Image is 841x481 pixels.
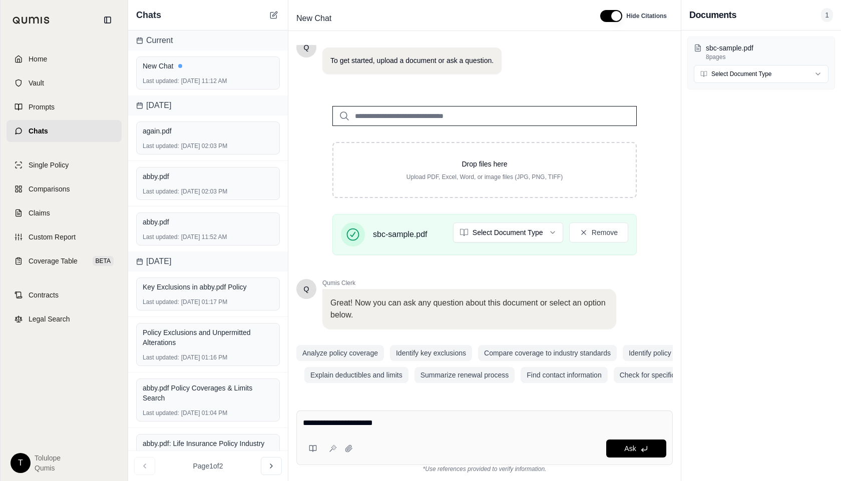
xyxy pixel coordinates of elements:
a: Claims [7,202,122,224]
a: Home [7,48,122,70]
div: [DATE] 02:03 PM [143,142,273,150]
div: [DATE] [128,95,288,115]
span: Last updated: [143,77,179,85]
span: Contracts [29,290,59,300]
div: [DATE] 01:16 PM [143,353,273,361]
button: Compare coverage to industry standards [478,345,617,361]
a: Custom Report [7,226,122,248]
span: BETA [93,256,114,266]
span: Prompts [29,102,55,112]
a: Vault [7,72,122,94]
div: [DATE] 01:04 PM [143,409,273,417]
div: T [11,453,31,473]
p: sbc-sample.pdf [706,43,828,53]
button: Check for specific endorsements [614,367,727,383]
p: Upload PDF, Excel, Word, or image files (JPG, PNG, TIFF) [349,173,620,181]
span: Chats [29,126,48,136]
a: Legal Search [7,308,122,330]
button: Analyze policy coverage [296,345,384,361]
a: Prompts [7,96,122,118]
span: Page 1 of 2 [193,461,223,471]
div: Edit Title [292,10,588,26]
span: 1 [821,8,833,22]
div: [DATE] 02:03 PM [143,187,273,195]
div: [DATE] [128,251,288,271]
button: New Chat [268,9,280,21]
span: Hello [304,42,309,52]
div: [DATE] 11:12 AM [143,77,273,85]
span: Hello [304,284,309,294]
span: Last updated: [143,353,179,361]
a: Comparisons [7,178,122,200]
span: Last updated: [143,187,179,195]
button: Ask [606,439,666,457]
div: abby.pdf Policy Coverages & Limits Search [143,383,273,403]
div: [DATE] 11:52 AM [143,233,273,241]
span: Tolulope [35,453,61,463]
button: Find contact information [521,367,607,383]
span: Home [29,54,47,64]
span: New Chat [292,10,335,26]
span: abby.pdf [143,217,169,227]
button: Remove [569,222,628,242]
span: Coverage Table [29,256,78,266]
span: Last updated: [143,409,179,417]
button: sbc-sample.pdf8pages [694,43,828,61]
a: Single Policy [7,154,122,176]
span: Comparisons [29,184,70,194]
img: Qumis Logo [13,16,50,24]
button: Identify key exclusions [390,345,472,361]
p: To get started, upload a document or ask a question. [330,55,494,66]
span: sbc-sample.pdf [373,228,428,240]
span: Claims [29,208,50,218]
span: abby.pdf [143,171,169,181]
span: Qumis [35,463,61,473]
span: Single Policy [29,160,69,170]
button: Summarize renewal process [414,367,515,383]
span: Legal Search [29,314,70,324]
div: Current [128,30,288,50]
span: Last updated: [143,233,179,241]
h3: Documents [689,8,736,22]
span: Qumis Clerk [322,279,616,287]
span: Ask [624,444,636,452]
span: Last updated: [143,298,179,306]
div: New Chat [143,61,273,71]
span: Vault [29,78,44,88]
div: *Use references provided to verify information. [296,465,673,473]
span: Custom Report [29,232,76,242]
button: Identify policy requirements [623,345,720,361]
p: Drop files here [349,159,620,169]
span: again.pdf [143,126,172,136]
p: 8 pages [706,53,828,61]
a: Coverage TableBETA [7,250,122,272]
div: Key Exclusions in abby.pdf Policy [143,282,273,292]
span: Hide Citations [626,12,667,20]
p: Great! Now you can ask any question about this document or select an option below. [330,297,608,321]
div: abby.pdf: Life Insurance Policy Industry Standards [143,438,273,458]
div: [DATE] 01:17 PM [143,298,273,306]
button: Collapse sidebar [100,12,116,28]
a: Contracts [7,284,122,306]
a: Chats [7,120,122,142]
button: Explain deductibles and limits [304,367,408,383]
span: Last updated: [143,142,179,150]
span: Chats [136,8,161,22]
div: Policy Exclusions and Unpermitted Alterations [143,327,273,347]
